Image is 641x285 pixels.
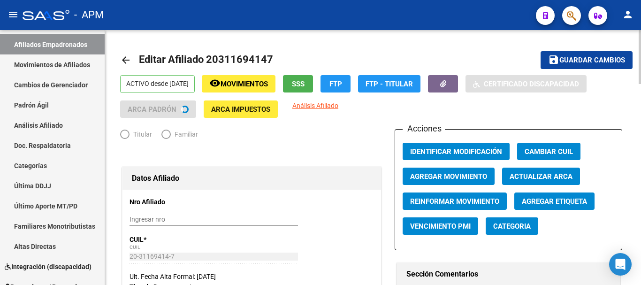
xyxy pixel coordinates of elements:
div: Open Intercom Messenger [609,253,632,276]
span: ARCA Impuestos [211,105,270,114]
button: Vencimiento PMI [403,217,478,235]
span: Movimientos [221,80,268,88]
span: Cambiar CUIL [525,147,573,156]
button: FTP - Titular [358,75,420,92]
h1: Datos Afiliado [132,171,372,186]
span: Vencimiento PMI [410,222,471,231]
button: Movimientos [202,75,275,92]
button: Cambiar CUIL [517,143,580,160]
p: Nro Afiliado [130,197,203,207]
span: Reinformar Movimiento [410,197,499,206]
button: SSS [283,75,313,92]
span: Guardar cambios [559,56,625,65]
span: Identificar Modificación [410,147,502,156]
button: Agregar Etiqueta [514,193,595,210]
mat-icon: menu [8,9,19,20]
mat-icon: remove_red_eye [209,77,221,89]
button: FTP [320,75,351,92]
span: Agregar Movimiento [410,172,487,181]
div: Ult. Fecha Alta Formal: [DATE] [130,271,374,282]
p: CUIL [130,234,203,245]
span: Certificado Discapacidad [484,80,579,88]
mat-radio-group: Elija una opción [120,132,207,140]
span: Titular [130,129,152,139]
span: FTP - Titular [366,80,413,88]
p: ACTIVO desde [DATE] [120,75,195,93]
span: Familiar [171,129,198,139]
button: Guardar cambios [541,51,633,69]
span: Actualizar ARCA [510,172,572,181]
button: ARCA Padrón [120,100,196,118]
button: ARCA Impuestos [204,100,278,118]
button: Certificado Discapacidad [465,75,587,92]
h1: Sección Comentarios [406,267,610,282]
button: Reinformar Movimiento [403,193,507,210]
span: Editar Afiliado 20311694147 [139,54,273,65]
mat-icon: save [548,54,559,65]
span: Categoria [493,222,531,231]
button: Identificar Modificación [403,143,510,160]
span: - APM [74,5,104,25]
mat-icon: arrow_back [120,54,131,66]
span: ARCA Padrón [128,105,176,114]
span: Integración (discapacidad) [5,262,92,272]
span: SSS [292,80,305,88]
span: Análisis Afiliado [292,102,338,109]
button: Actualizar ARCA [502,168,580,185]
h3: Acciones [403,122,445,135]
span: FTP [329,80,342,88]
button: Categoria [486,217,538,235]
mat-icon: person [622,9,633,20]
button: Agregar Movimiento [403,168,495,185]
span: Agregar Etiqueta [522,197,587,206]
